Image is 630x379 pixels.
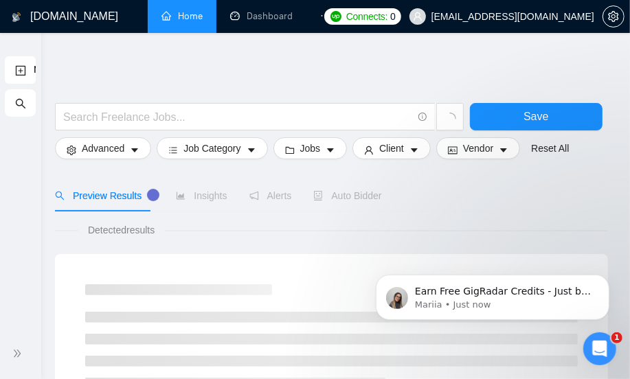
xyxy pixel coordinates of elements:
span: Alerts [249,190,292,201]
span: area-chart [176,191,185,200]
span: user [413,12,423,21]
span: Advanced [82,141,124,156]
span: Auto Bidder [313,190,381,201]
button: folderJobscaret-down [273,137,348,159]
span: idcard [448,145,458,155]
span: setting [603,11,624,22]
span: Jobs [300,141,321,156]
a: dashboardDashboard [230,10,293,22]
span: Connects: [346,9,387,24]
span: loading [444,113,456,125]
span: Insights [176,190,227,201]
iframe: Intercom notifications message [355,246,630,342]
iframe: Intercom live chat [583,332,616,365]
button: barsJob Categorycaret-down [157,137,267,159]
li: My Scanners [5,89,36,128]
a: homeHome [161,10,203,22]
span: caret-down [326,145,335,155]
span: double-right [12,347,26,360]
li: New Scanner [5,56,36,84]
span: Save [524,108,548,125]
span: caret-down [247,145,256,155]
span: bars [168,145,178,155]
span: 0 [390,9,396,24]
span: notification [249,191,259,200]
span: ellipsis [320,11,330,21]
div: Tooltip anchor [147,189,159,201]
span: Vendor [463,141,493,156]
span: search [15,89,26,117]
span: search [55,191,65,200]
span: Preview Results [55,190,154,201]
span: caret-down [409,145,419,155]
a: New Scanner [15,56,26,84]
img: logo [12,6,21,28]
button: settingAdvancedcaret-down [55,137,151,159]
button: userClientcaret-down [352,137,431,159]
span: folder [285,145,295,155]
a: Reset All [531,141,569,156]
a: setting [603,11,625,22]
span: 1 [611,332,622,343]
button: Save [470,103,603,130]
span: caret-down [499,145,508,155]
span: Client [379,141,404,156]
span: user [364,145,374,155]
button: setting [603,5,625,27]
span: Detected results [78,222,164,238]
span: Job Category [183,141,240,156]
button: idcardVendorcaret-down [436,137,520,159]
span: caret-down [130,145,139,155]
span: robot [313,191,323,200]
span: setting [67,145,76,155]
input: Search Freelance Jobs... [63,108,412,126]
span: info-circle [418,113,427,122]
